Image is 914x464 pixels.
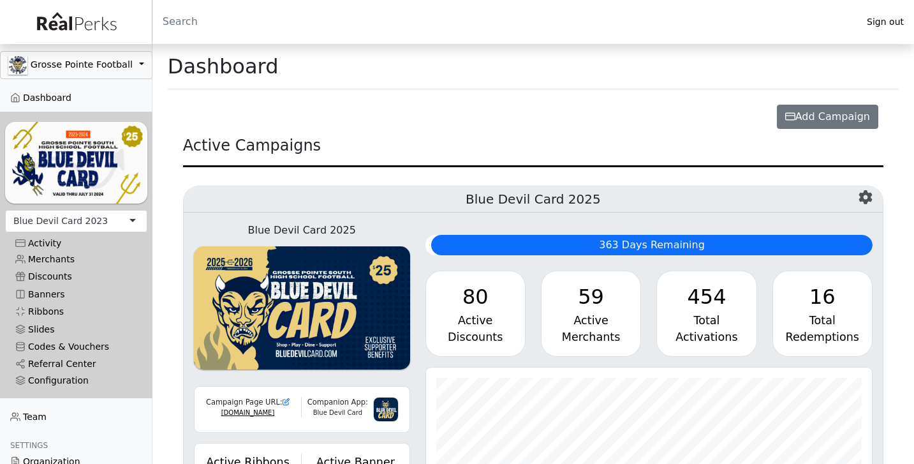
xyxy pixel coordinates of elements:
[552,312,630,329] div: Active
[667,329,746,345] div: Activations
[194,223,410,238] div: Blue Devil Card 2025
[783,281,862,312] div: 16
[168,54,279,79] h1: Dashboard
[5,320,147,338] a: Slides
[302,397,373,408] div: Companion App:
[431,235,873,255] div: 363 Days Remaining
[5,122,147,203] img: YNIl3DAlDelxGQFo2L2ARBV2s5QDnXUOFwQF9zvk.png
[667,281,746,312] div: 454
[184,186,883,213] h5: Blue Devil Card 2025
[783,329,862,345] div: Redemptions
[783,312,862,329] div: Total
[772,271,873,357] a: 16 Total Redemptions
[777,105,878,129] button: Add Campaign
[552,329,630,345] div: Merchants
[436,329,515,345] div: Discounts
[13,214,108,228] div: Blue Devil Card 2023
[10,441,48,450] span: Settings
[152,6,857,37] input: Search
[5,251,147,268] a: Merchants
[541,271,641,357] a: 59 Active Merchants
[302,408,373,417] div: Blue Devil Card
[857,13,914,31] a: Sign out
[202,397,293,408] div: Campaign Page URL:
[436,312,515,329] div: Active
[373,397,398,422] img: 3g6IGvkLNUf97zVHvl5PqY3f2myTnJRpqDk2mpnC.png
[656,271,756,357] a: 454 Total Activations
[15,238,137,249] div: Activity
[5,303,147,320] a: Ribbons
[436,281,515,312] div: 80
[183,134,883,167] div: Active Campaigns
[5,338,147,355] a: Codes & Vouchers
[8,56,27,75] img: GAa1zriJJmkmu1qRtUwg8x1nQwzlKm3DoqW9UgYl.jpg
[194,246,410,370] img: WvZzOez5OCqmO91hHZfJL7W2tJ07LbGMjwPPNJwI.png
[5,268,147,285] a: Discounts
[552,281,630,312] div: 59
[30,8,122,36] img: real_perks_logo-01.svg
[221,409,275,416] a: [DOMAIN_NAME]
[15,375,137,386] div: Configuration
[5,355,147,373] a: Referral Center
[425,271,526,357] a: 80 Active Discounts
[667,312,746,329] div: Total
[5,286,147,303] a: Banners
